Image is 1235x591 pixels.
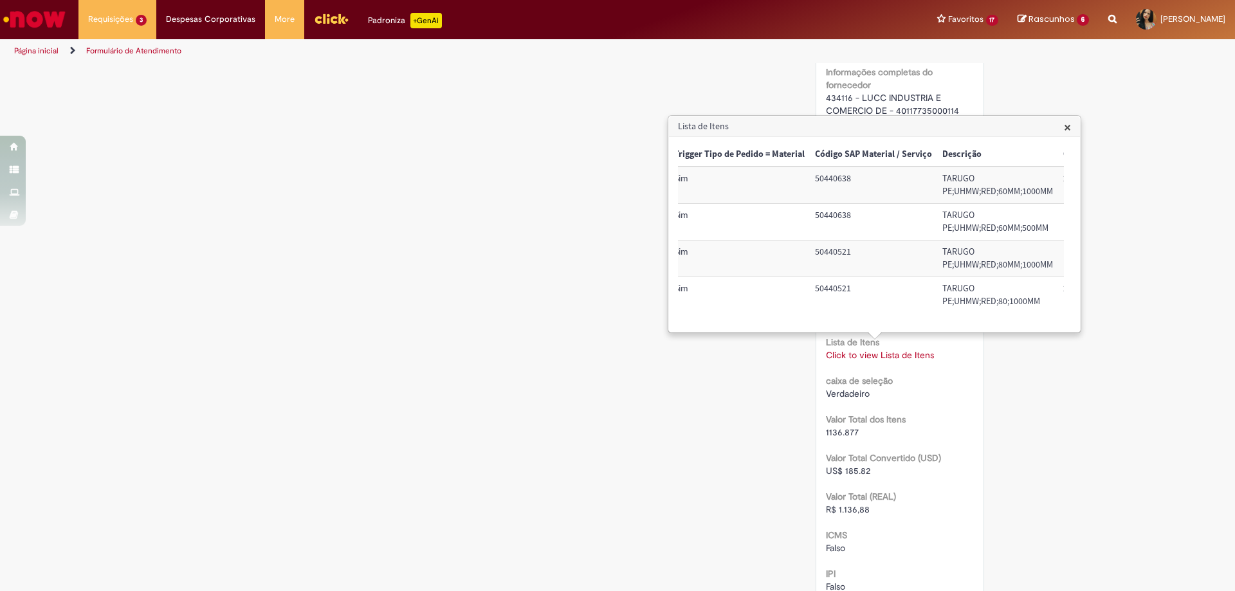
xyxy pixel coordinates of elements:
[1058,167,1115,203] td: Quantidade: 2
[937,143,1058,167] th: Descrição
[1058,204,1115,241] td: Quantidade: 1
[1058,277,1115,313] td: Quantidade: 2
[88,13,133,26] span: Requisições
[1064,120,1071,134] button: Close
[826,491,896,502] b: Valor Total (REAL)
[669,204,810,241] td: Trigger Tipo de Pedido = Material: Sim
[275,13,295,26] span: More
[810,277,937,313] td: Código SAP Material / Serviço: 50440521
[86,46,181,56] a: Formulário de Atendimento
[10,39,814,63] ul: Trilhas de página
[826,452,941,464] b: Valor Total Convertido (USD)
[368,13,442,28] div: Padroniza
[669,116,1080,137] h3: Lista de Itens
[826,92,959,116] span: 434116 - LUCC INDUSTRIA E COMERCIO DE - 40117735000114
[136,15,147,26] span: 3
[826,568,836,579] b: IPI
[826,336,879,348] b: Lista de Itens
[810,204,937,241] td: Código SAP Material / Serviço: 50440638
[669,143,810,167] th: Trigger Tipo de Pedido = Material
[810,167,937,203] td: Código SAP Material / Serviço: 50440638
[826,66,933,91] b: Informações completas do fornecedor
[986,15,999,26] span: 17
[826,388,870,399] span: Verdadeiro
[937,241,1058,277] td: Descrição: TARUGO PE;UHMW;RED;80MM;1000MM
[826,504,870,515] span: R$ 1.136,88
[1058,241,1115,277] td: Quantidade: 1
[1,6,68,32] img: ServiceNow
[810,241,937,277] td: Código SAP Material / Serviço: 50440521
[1064,118,1071,136] span: ×
[669,167,810,203] td: Trigger Tipo de Pedido = Material: Sim
[166,13,255,26] span: Despesas Corporativas
[810,143,937,167] th: Código SAP Material / Serviço
[668,115,1081,333] div: Lista de Itens
[826,375,893,386] b: caixa de seleção
[1160,14,1225,24] span: [PERSON_NAME]
[826,426,859,438] span: 1136.877
[1018,14,1089,26] a: Rascunhos
[1077,14,1089,26] span: 6
[826,465,870,477] span: US$ 185.82
[14,46,59,56] a: Página inicial
[1058,143,1115,167] th: Quantidade
[826,414,906,425] b: Valor Total dos Itens
[826,349,934,361] a: Click to view Lista de Itens
[948,13,983,26] span: Favoritos
[937,167,1058,203] td: Descrição: TARUGO PE;UHMW;RED;60MM;1000MM
[937,277,1058,313] td: Descrição: TARUGO PE;UHMW;RED;80;1000MM
[410,13,442,28] p: +GenAi
[1029,13,1075,25] span: Rascunhos
[826,529,847,541] b: ICMS
[669,241,810,277] td: Trigger Tipo de Pedido = Material: Sim
[826,542,845,554] span: Falso
[937,204,1058,241] td: Descrição: TARUGO PE;UHMW;RED;60MM;500MM
[314,9,349,28] img: click_logo_yellow_360x200.png
[669,277,810,313] td: Trigger Tipo de Pedido = Material: Sim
